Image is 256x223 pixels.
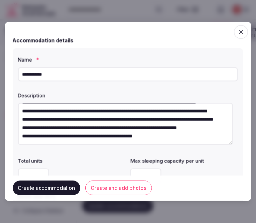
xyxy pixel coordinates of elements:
[13,37,74,44] h2: Accommodation details
[18,158,126,163] label: Total units
[18,57,238,62] label: Name
[13,181,80,195] button: Create accommodation
[85,181,152,195] button: Create and add photos
[18,93,238,98] label: Description
[131,158,238,163] label: Max sleeping capacity per unit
